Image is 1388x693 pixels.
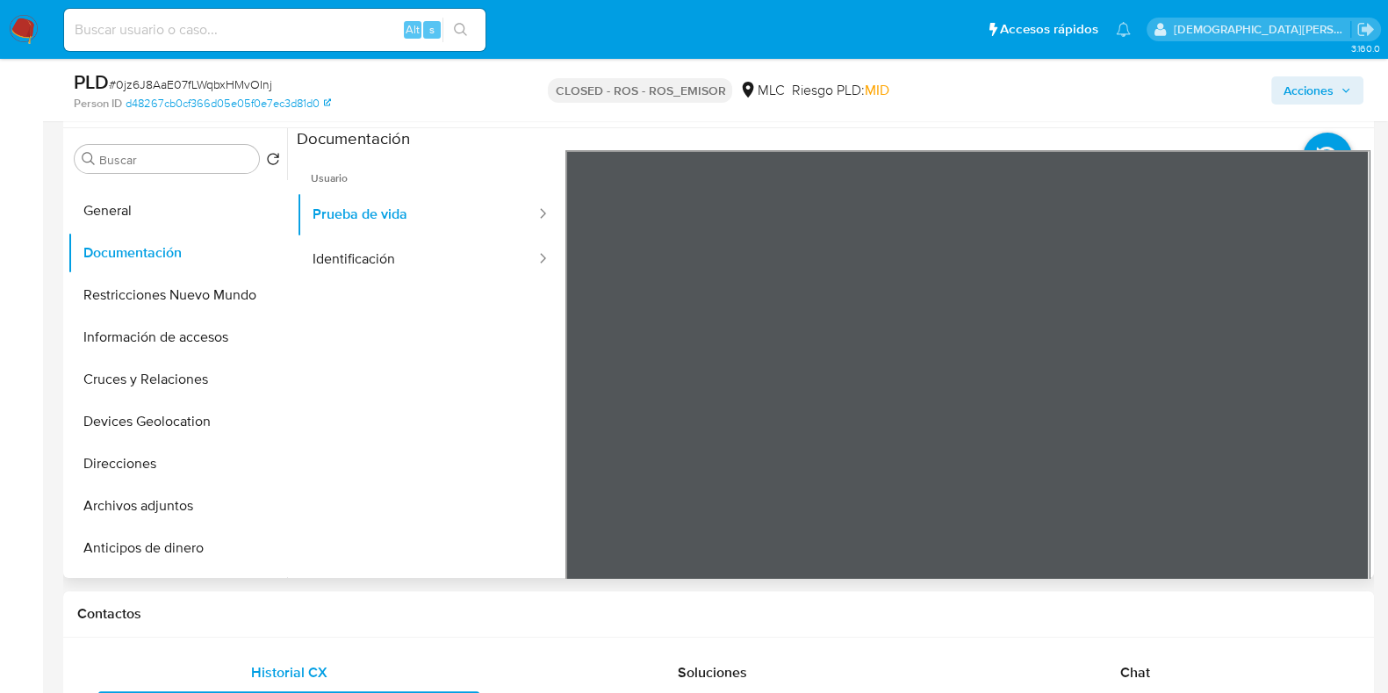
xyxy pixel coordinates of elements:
[74,68,109,96] b: PLD
[82,152,96,166] button: Buscar
[68,316,287,358] button: Información de accesos
[548,78,732,103] p: CLOSED - ROS - ROS_EMISOR
[442,18,478,42] button: search-icon
[266,152,280,171] button: Volver al orden por defecto
[126,96,331,112] a: d48267cb0cf366d05e05f0e7ec3d81d0
[678,662,747,682] span: Soluciones
[77,605,1360,623] h1: Contactos
[1284,76,1334,105] span: Acciones
[251,662,327,682] span: Historial CX
[1000,20,1098,39] span: Accesos rápidos
[68,401,287,443] button: Devices Geolocation
[109,76,272,93] span: # 0jz6J8AaE07fLWqbxHMvOInj
[68,274,287,316] button: Restricciones Nuevo Mundo
[1120,662,1150,682] span: Chat
[1174,21,1351,38] p: cristian.porley@mercadolibre.com
[791,81,888,100] span: Riesgo PLD:
[1116,22,1131,37] a: Notificaciones
[864,80,888,100] span: MID
[68,232,287,274] button: Documentación
[68,569,287,611] button: Créditos
[74,96,122,112] b: Person ID
[68,527,287,569] button: Anticipos de dinero
[99,152,252,168] input: Buscar
[1350,41,1379,55] span: 3.160.0
[739,81,784,100] div: MLC
[64,18,485,41] input: Buscar usuario o caso...
[429,21,435,38] span: s
[406,21,420,38] span: Alt
[1271,76,1363,105] button: Acciones
[68,485,287,527] button: Archivos adjuntos
[68,358,287,401] button: Cruces y Relaciones
[1356,20,1375,39] a: Salir
[68,443,287,485] button: Direcciones
[68,190,287,232] button: General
